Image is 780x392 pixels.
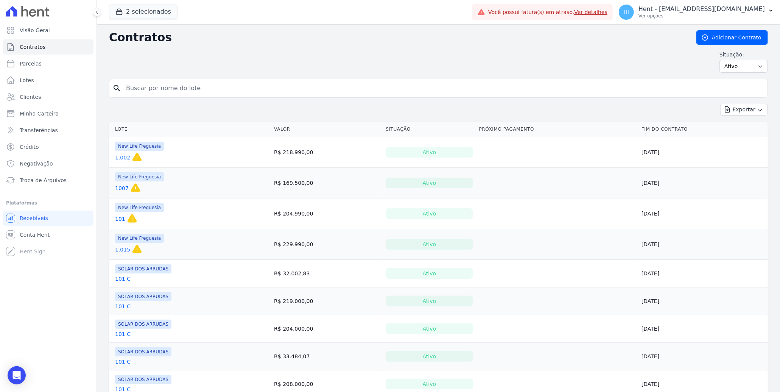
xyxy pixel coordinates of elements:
[271,229,383,260] td: R$ 229.990,00
[3,56,93,71] a: Parcelas
[638,122,768,137] th: Fim do Contrato
[3,39,93,55] a: Contratos
[574,9,607,15] a: Ver detalhes
[638,13,765,19] p: Ver opções
[20,176,67,184] span: Troca de Arquivos
[386,208,473,219] div: Ativo
[20,214,48,222] span: Recebíveis
[115,358,131,365] a: 101 C
[638,287,768,315] td: [DATE]
[109,31,684,44] h2: Contratos
[3,106,93,121] a: Minha Carteira
[638,343,768,370] td: [DATE]
[386,268,473,279] div: Ativo
[20,127,58,134] span: Transferências
[115,375,171,384] span: SOLAR DOS ARRUDAS
[115,154,130,161] a: 1.002
[3,123,93,138] a: Transferências
[20,27,50,34] span: Visão Geral
[115,330,131,338] a: 101 C
[638,5,765,13] p: Hent - [EMAIL_ADDRESS][DOMAIN_NAME]
[115,347,171,356] span: SOLAR DOS ARRUDAS
[8,366,26,384] div: Open Intercom Messenger
[115,142,164,151] span: New Life Freguesia
[271,168,383,198] td: R$ 169.500,00
[386,147,473,158] div: Ativo
[386,379,473,389] div: Ativo
[115,234,164,243] span: New Life Freguesia
[3,139,93,155] a: Crédito
[624,9,629,15] span: Hl
[386,178,473,188] div: Ativo
[20,93,41,101] span: Clientes
[386,351,473,362] div: Ativo
[386,323,473,334] div: Ativo
[271,137,383,168] td: R$ 218.990,00
[3,211,93,226] a: Recebíveis
[115,320,171,329] span: SOLAR DOS ARRUDAS
[386,239,473,250] div: Ativo
[6,198,90,208] div: Plataformas
[271,315,383,343] td: R$ 204.000,00
[115,264,171,273] span: SOLAR DOS ARRUDAS
[638,315,768,343] td: [DATE]
[271,122,383,137] th: Valor
[638,229,768,260] td: [DATE]
[115,303,131,310] a: 101 C
[696,30,768,45] a: Adicionar Contrato
[3,173,93,188] a: Troca de Arquivos
[20,77,34,84] span: Lotes
[476,122,638,137] th: Próximo Pagamento
[488,8,607,16] span: Você possui fatura(s) em atraso.
[719,51,768,58] label: Situação:
[638,137,768,168] td: [DATE]
[20,231,50,239] span: Conta Hent
[613,2,780,23] button: Hl Hent - [EMAIL_ADDRESS][DOMAIN_NAME] Ver opções
[115,275,131,283] a: 101 C
[115,184,129,192] a: 1007
[20,60,42,67] span: Parcelas
[115,246,130,253] a: 1.015
[720,104,768,116] button: Exportar
[109,5,177,19] button: 2 selecionados
[3,23,93,38] a: Visão Geral
[3,73,93,88] a: Lotes
[3,156,93,171] a: Negativação
[383,122,476,137] th: Situação
[271,198,383,229] td: R$ 204.990,00
[115,203,164,212] span: New Life Freguesia
[638,198,768,229] td: [DATE]
[115,215,125,223] a: 101
[638,260,768,287] td: [DATE]
[3,89,93,105] a: Clientes
[115,292,171,301] span: SOLAR DOS ARRUDAS
[115,172,164,181] span: New Life Freguesia
[271,343,383,370] td: R$ 33.484,07
[20,43,45,51] span: Contratos
[112,84,121,93] i: search
[638,168,768,198] td: [DATE]
[3,227,93,242] a: Conta Hent
[20,110,59,117] span: Minha Carteira
[20,143,39,151] span: Crédito
[271,260,383,287] td: R$ 32.002,83
[271,287,383,315] td: R$ 219.000,00
[386,296,473,306] div: Ativo
[109,122,271,137] th: Lote
[20,160,53,167] span: Negativação
[121,81,764,96] input: Buscar por nome do lote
